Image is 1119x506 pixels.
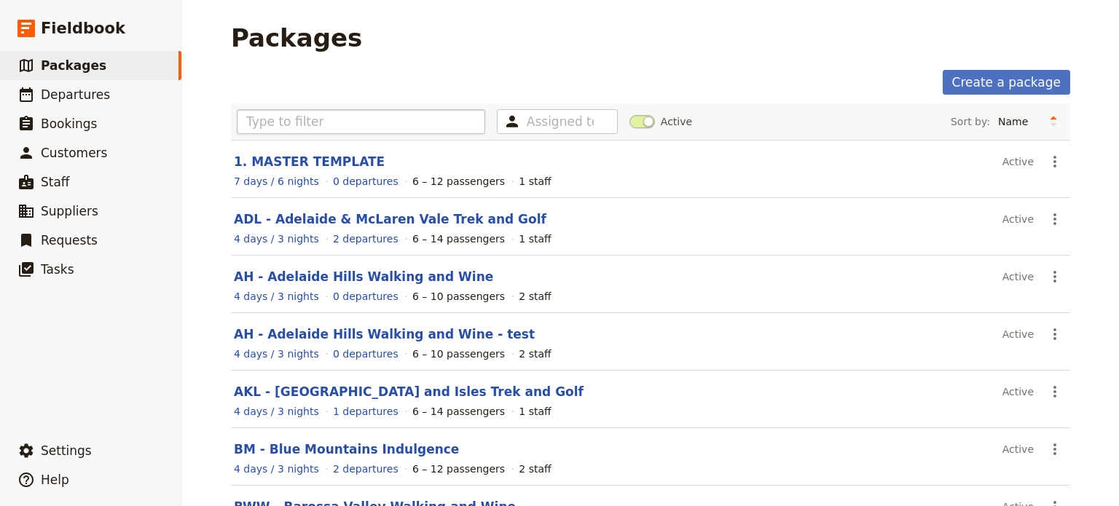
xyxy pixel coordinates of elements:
button: Actions [1043,379,1067,404]
div: Active [1002,207,1034,232]
div: 1 staff [519,404,551,419]
span: Bookings [41,116,97,131]
span: Settings [41,443,92,458]
span: 4 days / 3 nights [234,290,319,302]
div: 6 – 10 passengers [412,347,505,361]
button: Actions [1043,207,1067,232]
button: Actions [1043,437,1067,462]
a: View the departures for this package [333,347,398,361]
div: 1 staff [519,174,551,189]
button: Actions [1043,149,1067,174]
span: 7 days / 6 nights [234,175,319,187]
a: View the departures for this package [333,289,398,304]
span: Staff [41,175,70,189]
a: AKL - [GEOGRAPHIC_DATA] and Isles Trek and Golf [234,384,584,399]
div: Keywords by Traffic [161,86,246,95]
h1: Packages [231,23,362,52]
div: 6 – 12 passengers [412,462,505,476]
a: View the itinerary for this package [234,174,319,189]
span: Requests [41,233,98,248]
a: View the departures for this package [333,174,398,189]
div: Domain: [DOMAIN_NAME] [38,38,160,50]
span: Fieldbook [41,17,125,39]
a: AH - Adelaide Hills Walking and Wine [234,269,493,284]
button: Actions [1043,264,1067,289]
img: website_grey.svg [23,38,35,50]
span: 4 days / 3 nights [234,233,319,245]
input: Type to filter [237,109,485,134]
div: 6 – 14 passengers [412,404,505,419]
a: View the itinerary for this package [234,289,319,304]
div: Active [1002,322,1034,347]
a: ADL - Adelaide & McLaren Vale Trek and Golf [234,212,546,226]
a: View the departures for this package [333,232,398,246]
div: v 4.0.25 [41,23,71,35]
button: Change sort direction [1043,111,1064,133]
span: 4 days / 3 nights [234,348,319,360]
select: Sort by: [992,111,1043,133]
a: AH - Adelaide Hills Walking and Wine - test [234,327,535,341]
span: Suppliers [41,204,98,218]
span: Tasks [41,262,74,277]
a: View the departures for this package [333,404,398,419]
div: Domain Overview [55,86,130,95]
span: 4 days / 3 nights [234,463,319,475]
span: Sort by: [951,114,990,129]
button: Actions [1043,322,1067,347]
input: Assigned to [527,113,594,130]
div: 6 – 10 passengers [412,289,505,304]
div: 2 staff [519,289,551,304]
span: Help [41,473,69,487]
a: 1. MASTER TEMPLATE [234,154,385,169]
div: 1 staff [519,232,551,246]
img: logo_orange.svg [23,23,35,35]
img: tab_keywords_by_traffic_grey.svg [145,84,157,96]
span: Active [661,114,692,129]
a: Create a package [943,70,1070,95]
a: View the itinerary for this package [234,462,319,476]
div: 6 – 14 passengers [412,232,505,246]
span: Departures [41,87,110,102]
div: Active [1002,379,1034,404]
div: Active [1002,437,1034,462]
a: View the itinerary for this package [234,347,319,361]
a: View the itinerary for this package [234,404,319,419]
a: View the itinerary for this package [234,232,319,246]
a: BM - Blue Mountains Indulgence [234,442,459,456]
div: Active [1002,264,1034,289]
span: Packages [41,58,106,73]
img: tab_domain_overview_orange.svg [39,84,51,96]
div: 2 staff [519,347,551,361]
div: 6 – 12 passengers [412,174,505,189]
div: Active [1002,149,1034,174]
span: Customers [41,146,107,160]
span: 4 days / 3 nights [234,406,319,417]
a: View the departures for this package [333,462,398,476]
div: 2 staff [519,462,551,476]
